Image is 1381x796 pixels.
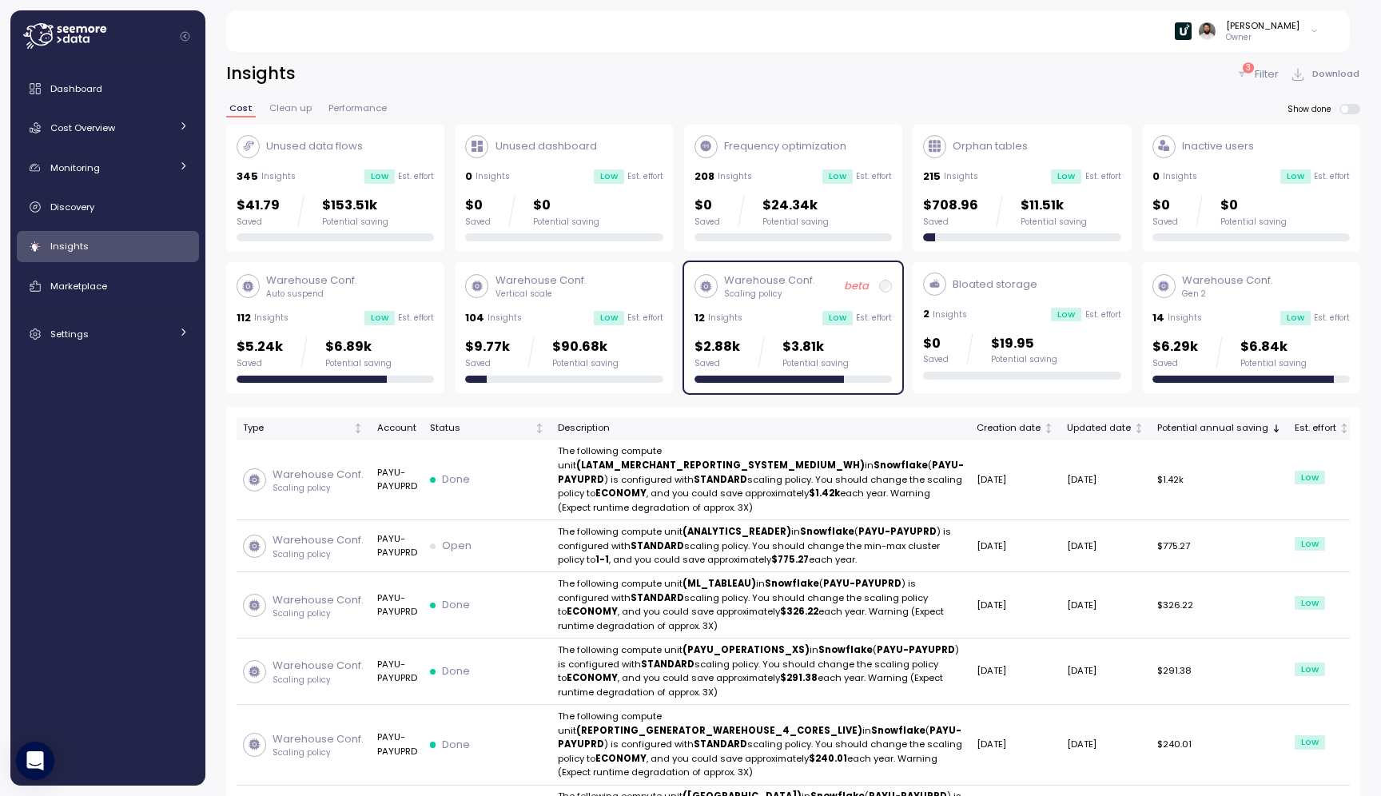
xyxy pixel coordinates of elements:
[970,639,1061,705] td: [DATE]
[266,273,357,289] p: Warehouse Conf.
[1151,705,1288,786] td: $240.01
[595,752,647,765] strong: ECONOMY
[50,82,102,95] span: Dashboard
[229,104,253,113] span: Cost
[465,358,510,369] div: Saved
[627,171,663,182] p: Est. effort
[594,169,624,184] div: Low
[430,421,531,436] div: Status
[683,525,791,538] strong: (ANALYTICS_READER)
[1152,358,1198,369] div: Saved
[631,591,684,604] strong: STANDARD
[970,705,1061,786] td: [DATE]
[533,195,599,217] p: $0
[17,112,199,144] a: Cost Overview
[442,663,470,679] p: Done
[782,336,849,358] p: $3.81k
[1295,596,1325,611] div: Low
[991,333,1057,355] p: $19.95
[923,195,978,217] p: $708.96
[558,643,964,700] p: The following compute unit in ( ) is configured with scaling policy. You should change the scalin...
[558,525,964,567] p: The following compute unit in ( ) is configured with scaling policy. You should change the min-ma...
[970,440,1061,521] td: [DATE]
[1151,440,1288,521] td: $1.42k
[683,577,756,590] strong: (ML_TABLEAU)
[17,191,199,223] a: Discovery
[175,30,195,42] button: Collapse navigation
[818,643,873,656] strong: Snowflake
[465,169,472,185] p: 0
[273,608,364,619] p: Scaling policy
[237,358,283,369] div: Saved
[273,747,364,758] p: Scaling policy
[944,171,978,182] p: Insights
[1314,171,1350,182] p: Est. effort
[1163,171,1197,182] p: Insights
[576,724,862,737] strong: (REPORTING_GENERATOR_WAREHOUSE_4_CORES_LIVE)
[1021,217,1087,228] div: Potential saving
[923,169,941,185] p: 215
[465,310,484,326] p: 104
[1295,537,1325,551] div: Low
[254,312,289,324] p: Insights
[273,467,364,483] p: Warehouse Conf.
[1151,572,1288,639] td: $326.22
[1152,217,1178,228] div: Saved
[858,525,937,538] strong: PAYU-PAYUPRD
[823,577,901,590] strong: PAYU-PAYUPRD
[877,643,955,656] strong: PAYU-PAYUPRD
[782,358,849,369] div: Potential saving
[495,273,587,289] p: Warehouse Conf.
[1314,312,1350,324] p: Est. effort
[273,731,364,747] p: Warehouse Conf.
[552,358,619,369] div: Potential saving
[558,459,964,486] strong: PAYU-PAYUPRD
[822,169,853,184] div: Low
[1151,520,1288,572] td: $775.27
[809,487,840,499] strong: $1.42k
[762,195,829,217] p: $24.34k
[1199,22,1216,39] img: ACg8ocLskjvUhBDgxtSFCRx4ztb74ewwa1VrVEuDBD_Ho1mrTsQB-QE=s96-c
[856,171,892,182] p: Est. effort
[923,306,929,322] p: 2
[442,597,470,613] p: Done
[398,171,434,182] p: Est. effort
[370,520,423,572] td: PAYU-PAYUPRD
[322,195,388,217] p: $153.51k
[1061,705,1151,786] td: [DATE]
[718,171,752,182] p: Insights
[328,104,387,113] span: Performance
[762,217,829,228] div: Potential saving
[1067,421,1131,436] div: Updated date
[1246,62,1251,74] p: 3
[1175,22,1192,39] img: 67a86e9a0ae6e07bf18056ca.PNG
[552,336,619,358] p: $90.68k
[1168,312,1202,324] p: Insights
[694,358,740,369] div: Saved
[273,592,364,608] p: Warehouse Conf.
[465,217,491,228] div: Saved
[844,278,869,294] p: beta
[266,138,363,154] p: Unused data flows
[325,358,392,369] div: Potential saving
[273,549,364,560] p: Scaling policy
[1061,520,1151,572] td: [DATE]
[1287,104,1339,114] span: Show done
[1151,417,1288,440] th: Potential annual savingSorted descending
[641,658,694,671] strong: STANDARD
[1051,308,1081,322] div: Low
[558,421,964,436] div: Description
[1295,735,1325,750] div: Low
[533,217,599,228] div: Potential saving
[370,639,423,705] td: PAYU-PAYUPRD
[953,138,1028,154] p: Orphan tables
[17,231,199,263] a: Insights
[1220,195,1287,217] p: $0
[1339,423,1350,434] div: Not sorted
[694,310,705,326] p: 12
[476,171,510,182] p: Insights
[809,752,847,765] strong: $240.01
[237,336,283,358] p: $5.24k
[495,289,587,300] p: Vertical scale
[534,423,545,434] div: Not sorted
